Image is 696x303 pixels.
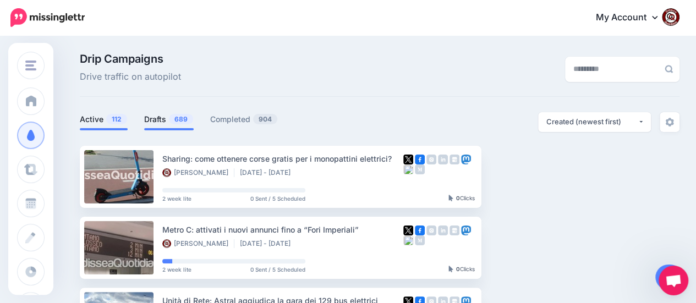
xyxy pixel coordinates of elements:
img: mastodon-square.png [461,155,471,164]
img: Missinglettr [10,8,85,27]
span: 2 week lite [162,196,191,201]
div: Aprire la chat [659,266,688,295]
img: instagram-grey-square.png [426,225,436,235]
img: linkedin-grey-square.png [438,225,448,235]
img: facebook-square.png [415,155,425,164]
li: [PERSON_NAME] [162,168,234,177]
span: 2 week lite [162,267,191,272]
img: medium-grey-square.png [415,235,425,245]
b: 0 [456,266,460,272]
a: Drafts689 [144,113,194,126]
li: [DATE] - [DATE] [240,168,296,177]
div: Sharing: come ottenere corse gratis per i monopattini elettrici? [162,152,403,165]
img: menu.png [25,60,36,70]
img: mastodon-square.png [461,225,471,235]
span: 112 [106,114,127,124]
span: 904 [253,114,277,124]
span: 0 Sent / 5 Scheduled [250,267,305,272]
a: My Account [585,4,679,31]
img: search-grey-6.png [665,65,673,73]
img: linkedin-grey-square.png [438,155,448,164]
img: twitter-square.png [403,155,413,164]
img: google_business-grey-square.png [450,225,459,235]
button: Created (newest first) [538,112,651,132]
img: instagram-grey-square.png [426,155,436,164]
div: Clicks [448,266,475,273]
span: Drip Campaigns [80,53,181,64]
img: bluesky-grey-square.png [403,164,413,174]
div: Metro C: attivati i nuovi annunci fino a “Fori Imperiali” [162,223,403,236]
div: Created (newest first) [546,117,638,127]
a: Completed904 [210,113,278,126]
li: [PERSON_NAME] [162,239,234,248]
a: Active112 [80,113,128,126]
span: Drive traffic on autopilot [80,70,181,84]
div: Clicks [448,195,475,202]
img: settings-grey.png [665,118,674,126]
span: 689 [169,114,193,124]
b: 0 [456,195,460,201]
img: twitter-square.png [403,225,413,235]
img: pointer-grey-darker.png [448,266,453,272]
img: medium-grey-square.png [415,164,425,174]
img: google_business-grey-square.png [450,155,459,164]
img: facebook-square.png [415,225,425,235]
img: pointer-grey-darker.png [448,195,453,201]
li: [DATE] - [DATE] [240,239,296,248]
img: bluesky-grey-square.png [403,235,413,245]
span: 0 Sent / 5 Scheduled [250,196,305,201]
